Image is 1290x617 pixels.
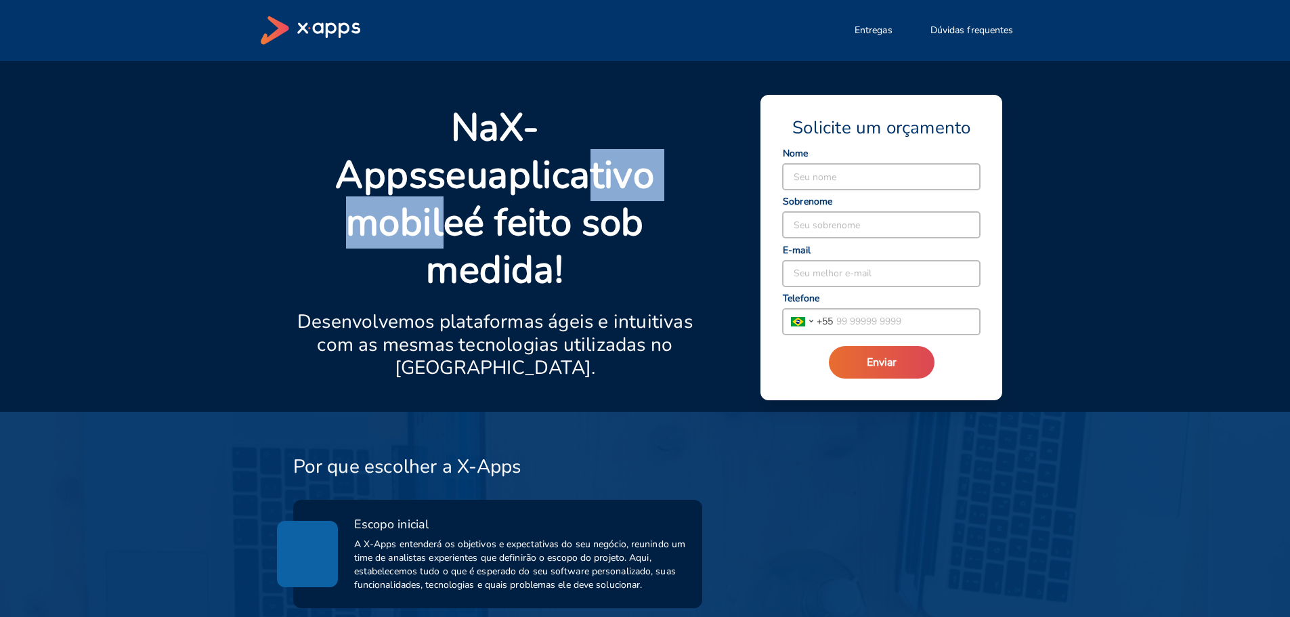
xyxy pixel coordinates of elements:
[354,538,687,592] span: A X-Apps entenderá os objetivos e expectativas do seu negócio, reunindo um time de analistas expe...
[867,355,897,370] span: Enviar
[783,164,980,190] input: Seu nome
[829,346,934,379] button: Enviar
[914,17,1030,44] button: Dúvidas frequentes
[346,149,654,249] strong: aplicativo mobile
[817,314,833,328] span: + 55
[293,310,697,379] p: Desenvolvemos plataformas ágeis e intuitivas com as mesmas tecnologias utilizadas no [GEOGRAPHIC_...
[783,212,980,238] input: Seu sobrenome
[783,261,980,286] input: Seu melhor e-mail
[833,309,980,335] input: 99 99999 9999
[930,24,1014,37] span: Dúvidas frequentes
[792,116,970,140] span: Solicite um orçamento
[838,17,909,44] button: Entregas
[293,104,697,294] p: Na seu é feito sob medida!
[354,516,429,532] span: Escopo inicial
[335,102,539,201] strong: X-Apps
[855,24,893,37] span: Entregas
[293,455,521,478] h3: Por que escolher a X-Apps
